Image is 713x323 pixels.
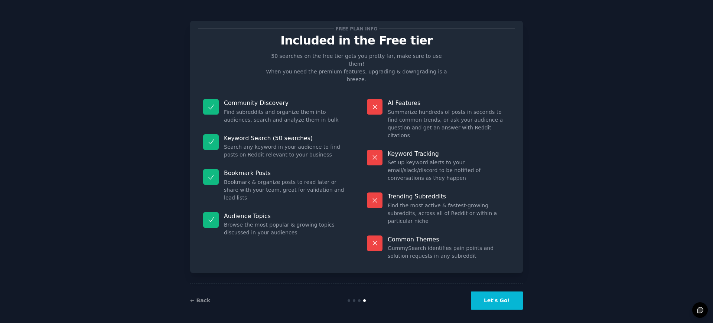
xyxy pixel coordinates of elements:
[388,108,510,139] dd: Summarize hundreds of posts in seconds to find common trends, or ask your audience a question and...
[471,291,523,310] button: Let's Go!
[224,134,346,142] p: Keyword Search (50 searches)
[224,212,346,220] p: Audience Topics
[224,178,346,202] dd: Bookmark & organize posts to read later or share with your team, great for validation and lead lists
[388,150,510,158] p: Keyword Tracking
[263,52,450,83] p: 50 searches on the free tier gets you pretty far, make sure to use them! When you need the premiu...
[388,235,510,243] p: Common Themes
[388,192,510,200] p: Trending Subreddits
[334,25,379,33] span: Free plan info
[388,244,510,260] dd: GummySearch identifies pain points and solution requests in any subreddit
[190,297,210,303] a: ← Back
[388,159,510,182] dd: Set up keyword alerts to your email/slack/discord to be notified of conversations as they happen
[388,99,510,107] p: AI Features
[224,108,346,124] dd: Find subreddits and organize them into audiences, search and analyze them in bulk
[388,202,510,225] dd: Find the most active & fastest-growing subreddits, across all of Reddit or within a particular niche
[224,221,346,237] dd: Browse the most popular & growing topics discussed in your audiences
[198,34,515,47] p: Included in the Free tier
[224,143,346,159] dd: Search any keyword in your audience to find posts on Reddit relevant to your business
[224,169,346,177] p: Bookmark Posts
[224,99,346,107] p: Community Discovery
